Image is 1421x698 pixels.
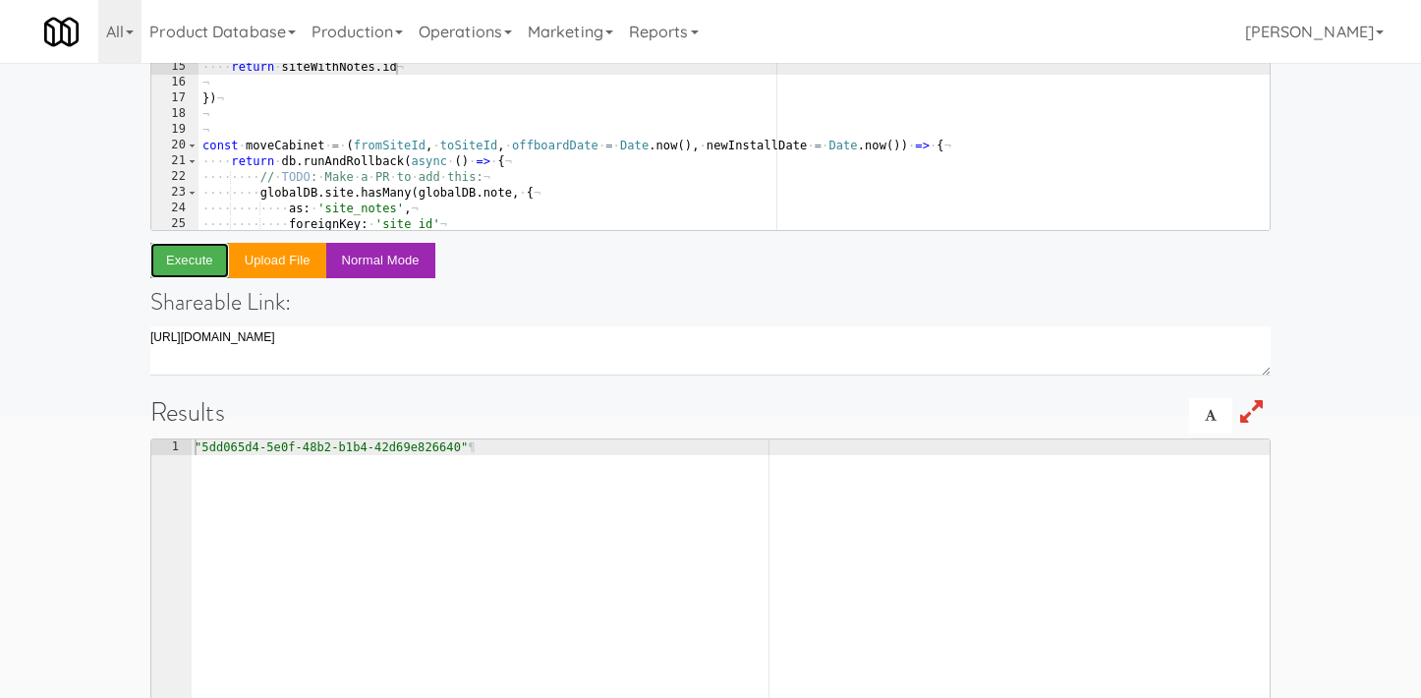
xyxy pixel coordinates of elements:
div: 20 [151,138,199,153]
div: 1 [151,439,192,455]
div: 23 [151,185,199,201]
div: 16 [151,75,199,90]
div: 25 [151,216,199,232]
textarea: lorem://ipsumd.sitametcons.adi/elitsed?doei=T2IncIDiD04U6lAbore57e4d9M8a9en%0A3MInImV%0QuiS8NOST4... [150,326,1271,376]
div: 21 [151,153,199,169]
h1: Results [150,398,1271,427]
div: 22 [151,169,199,185]
div: 18 [151,106,199,122]
div: 19 [151,122,199,138]
div: 15 [151,59,199,75]
button: Execute [150,243,229,278]
button: Upload file [229,243,326,278]
div: 17 [151,90,199,106]
div: 24 [151,201,199,216]
h4: Shareable Link: [150,289,1271,315]
img: Micromart [44,15,79,49]
button: Normal Mode [326,243,435,278]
